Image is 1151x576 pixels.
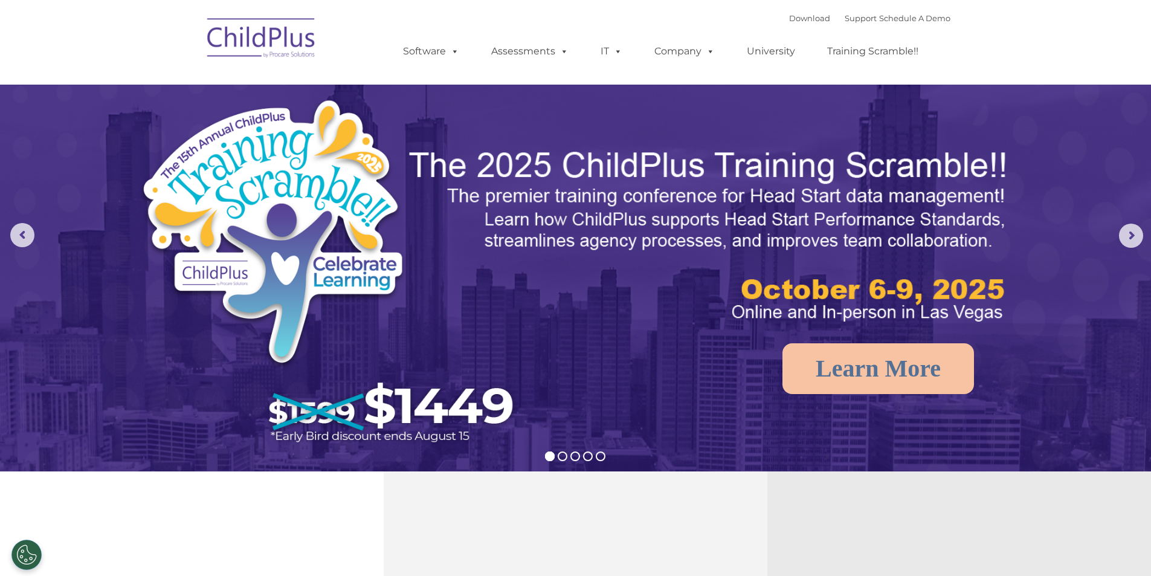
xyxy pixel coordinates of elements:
[782,343,974,394] a: Learn More
[201,10,322,70] img: ChildPlus by Procare Solutions
[11,540,42,570] button: Cookies Settings
[588,39,634,63] a: IT
[845,13,877,23] a: Support
[479,39,581,63] a: Assessments
[789,13,830,23] a: Download
[879,13,950,23] a: Schedule A Demo
[391,39,471,63] a: Software
[735,39,807,63] a: University
[815,39,930,63] a: Training Scramble!!
[642,39,727,63] a: Company
[168,80,205,89] span: Last name
[789,13,950,23] font: |
[168,129,219,138] span: Phone number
